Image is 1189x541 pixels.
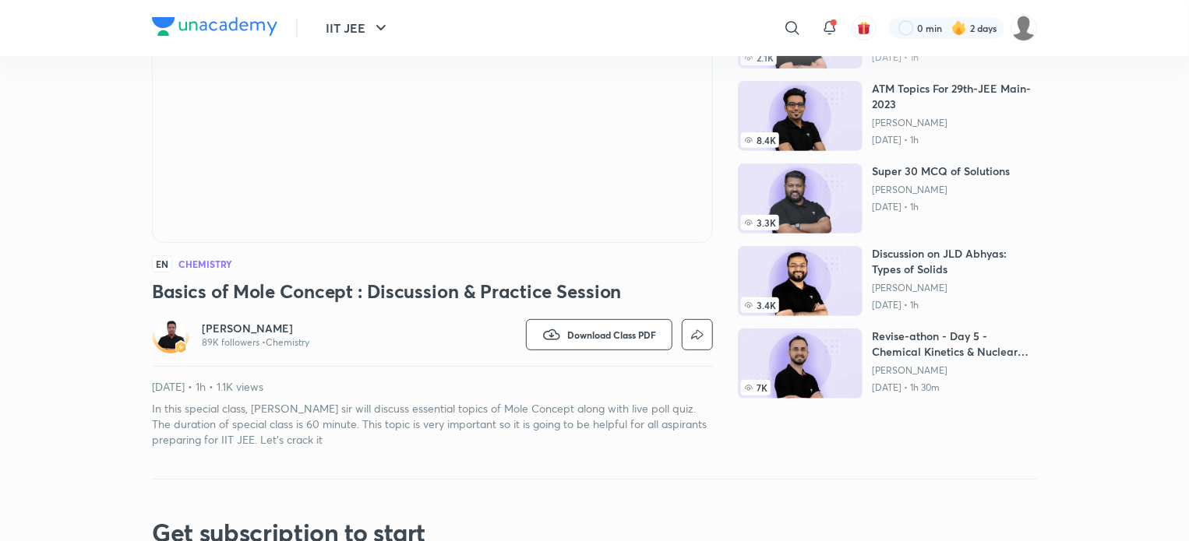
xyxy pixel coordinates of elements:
h3: Basics of Mole Concept : Discussion & Practice Session [152,279,713,304]
span: 3.3K [741,215,779,230]
a: [PERSON_NAME] [202,321,309,336]
img: Raghav sharan singh [1011,15,1037,41]
img: Company Logo [152,17,277,36]
a: [PERSON_NAME] [872,117,1037,129]
p: 89K followers • Chemistry [202,336,309,349]
h6: Super 30 MCQ of Solutions [872,163,1010,179]
img: badge [175,342,186,353]
button: IIT JEE [316,12,400,44]
p: [DATE] • 1h [872,134,1037,146]
button: avatar [852,16,877,40]
p: [DATE] • 1h [872,299,1037,311]
p: [DATE] • 1h [872,51,1037,64]
h6: ATM Topics For 29th-JEE Main-2023 [872,81,1037,112]
h6: Discussion on JLD Abhyas: Types of Solids [872,246,1037,277]
p: In this special class, [PERSON_NAME] sir will discuss essential topics of Mole Concept along with... [152,401,713,448]
button: Download Class PDF [526,319,672,350]
span: 7K [741,380,771,395]
a: Company Logo [152,17,277,40]
p: [DATE] • 1h [872,201,1010,213]
p: [DATE] • 1h • 1.1K views [152,379,713,395]
a: [PERSON_NAME] [872,184,1010,196]
a: [PERSON_NAME] [872,282,1037,294]
span: 8.4K [741,132,779,148]
img: Avatar [155,319,186,350]
p: [DATE] • 1h 30m [872,381,1037,394]
a: Avatarbadge [152,316,189,353]
h6: Revise-athon - Day 5 - Chemical Kinetics & Nuclear Chemistry [872,328,1037,360]
img: streak [951,20,967,36]
a: [PERSON_NAME] [872,364,1037,377]
span: Download Class PDF [567,328,656,341]
img: avatar [857,21,871,35]
span: 2.1K [741,50,777,65]
span: 3.4K [741,297,779,313]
